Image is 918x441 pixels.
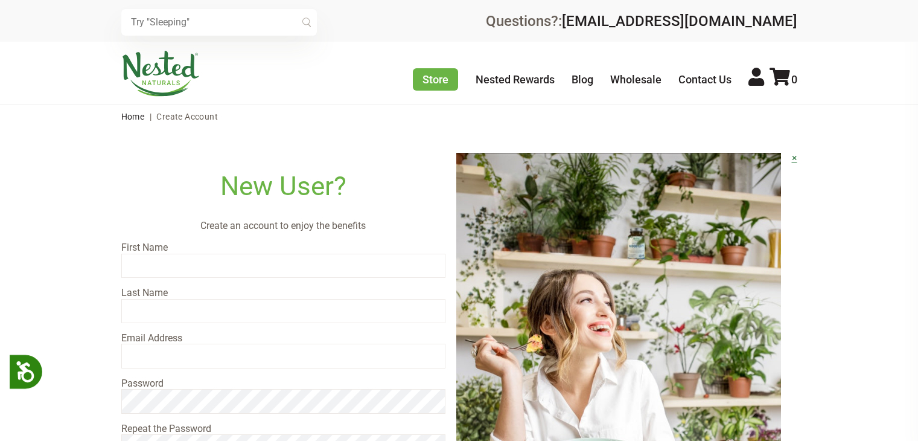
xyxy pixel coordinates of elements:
span: 0 [791,73,797,86]
a: [EMAIL_ADDRESS][DOMAIN_NAME] [562,13,797,30]
label: Last Name [121,288,446,298]
a: Store [413,68,458,91]
h1: New User? [121,171,446,202]
label: Email Address [121,333,446,344]
input: Try "Sleeping" [121,9,317,36]
label: Password [121,378,446,389]
label: First Name [121,242,446,253]
label: Repeat the Password [121,423,446,434]
a: Nested Rewards [476,73,555,86]
span: Create Account [156,112,218,121]
a: Wholesale [610,73,661,86]
img: Nested Naturals [121,51,200,97]
a: Contact Us [678,73,732,86]
a: Blog [572,73,593,86]
span: | [147,112,155,121]
p: Create an account to enjoy the benefits [121,219,446,233]
a: Home [121,112,145,121]
a: 0 [770,73,797,86]
div: Questions?: [486,14,797,28]
nav: breadcrumbs [121,105,797,129]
